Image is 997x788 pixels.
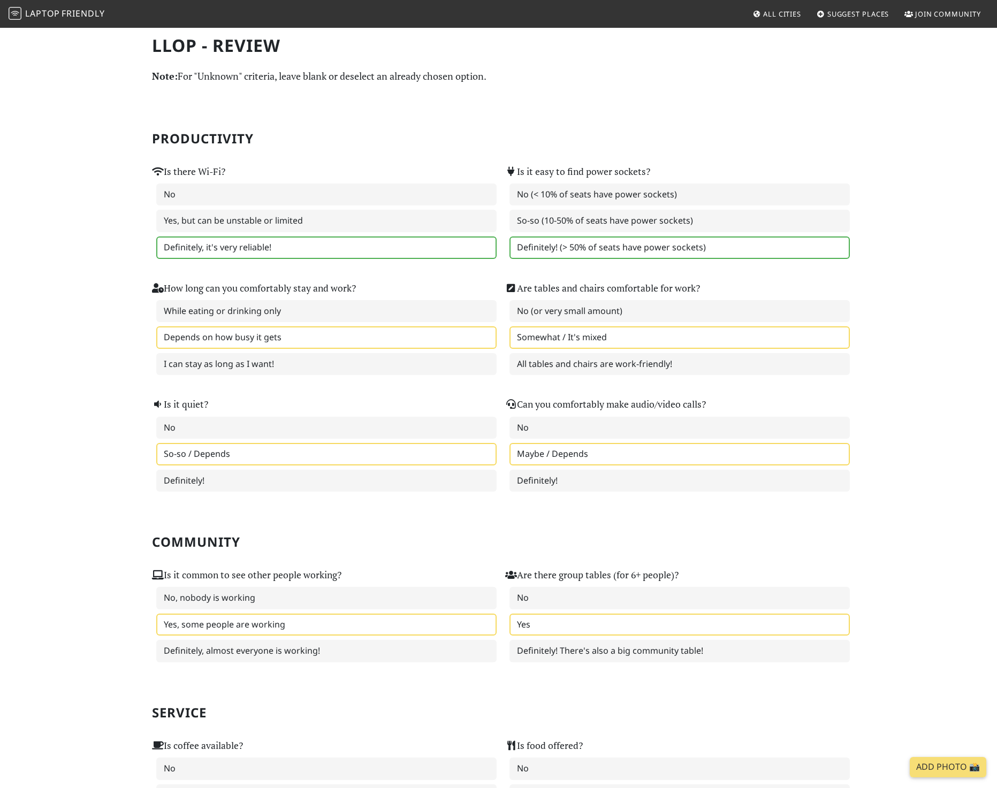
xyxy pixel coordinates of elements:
[152,164,225,179] label: Is there Wi-Fi?
[156,640,497,662] label: Definitely, almost everyone is working!
[509,300,850,323] label: No (or very small amount)
[509,443,850,465] label: Maybe / Depends
[9,7,21,20] img: LaptopFriendly
[156,300,497,323] label: While eating or drinking only
[509,614,850,636] label: Yes
[152,705,846,721] h2: Service
[509,758,850,780] label: No
[509,587,850,609] label: No
[509,640,850,662] label: Definitely! There's also a big community table!
[509,417,850,439] label: No
[152,35,846,56] h1: Llop - Review
[152,568,341,583] label: Is it common to see other people working?
[509,236,850,259] label: Definitely! (> 50% of seats have power sockets)
[505,397,706,412] label: Can you comfortably make audio/video calls?
[156,470,497,492] label: Definitely!
[509,210,850,232] label: So-so (10-50% of seats have power sockets)
[505,738,583,753] label: Is food offered?
[156,587,497,609] label: No, nobody is working
[152,534,846,550] h2: Community
[505,281,700,296] label: Are tables and chairs comfortable for work?
[152,397,208,412] label: Is it quiet?
[509,326,850,349] label: Somewhat / It's mixed
[62,7,104,19] span: Friendly
[827,9,889,19] span: Suggest Places
[156,758,497,780] label: No
[152,281,356,296] label: How long can you comfortably stay and work?
[152,131,846,147] h2: Productivity
[156,183,497,206] label: No
[156,443,497,465] label: So-so / Depends
[505,568,679,583] label: Are there group tables (for 6+ people)?
[900,4,985,24] a: Join Community
[152,70,178,82] strong: Note:
[915,9,981,19] span: Join Community
[156,417,497,439] label: No
[156,353,497,376] label: I can stay as long as I want!
[156,210,497,232] label: Yes, but can be unstable or limited
[156,614,497,636] label: Yes, some people are working
[156,236,497,259] label: Definitely, it's very reliable!
[763,9,801,19] span: All Cities
[152,738,243,753] label: Is coffee available?
[509,353,850,376] label: All tables and chairs are work-friendly!
[156,326,497,349] label: Depends on how busy it gets
[505,164,650,179] label: Is it easy to find power sockets?
[509,470,850,492] label: Definitely!
[910,757,986,777] a: Add Photo 📸
[509,183,850,206] label: No (< 10% of seats have power sockets)
[152,68,846,84] p: For "Unknown" criteria, leave blank or deselect an already chosen option.
[812,4,894,24] a: Suggest Places
[9,5,105,24] a: LaptopFriendly LaptopFriendly
[25,7,60,19] span: Laptop
[748,4,805,24] a: All Cities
